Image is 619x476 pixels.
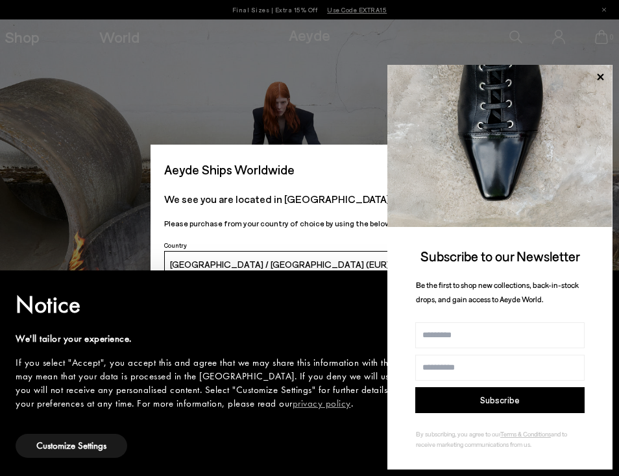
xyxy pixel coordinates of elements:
span: Subscribe to our Newsletter [420,248,580,264]
span: Country [164,241,187,249]
p: Please purchase from your country of choice by using the below selection: [164,217,455,230]
h2: Notice [16,288,583,322]
button: Subscribe [415,387,585,413]
p: We see you are located in [GEOGRAPHIC_DATA] [164,191,455,207]
div: If you select "Accept", you accept this and agree that we may share this information with third p... [16,356,583,411]
span: [GEOGRAPHIC_DATA] / [GEOGRAPHIC_DATA] (EUR) [170,259,390,270]
button: Customize Settings [16,434,127,458]
img: ca3f721fb6ff708a270709c41d776025.jpg [387,65,613,227]
div: We'll tailor your experience. [16,332,583,346]
a: Terms & Conditions [500,430,551,438]
span: By subscribing, you agree to our [416,430,500,438]
span: Be the first to shop new collections, back-in-stock drops, and gain access to Aeyde World. [416,280,579,304]
a: privacy policy [293,397,351,410]
span: Aeyde Ships Worldwide [164,158,295,181]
